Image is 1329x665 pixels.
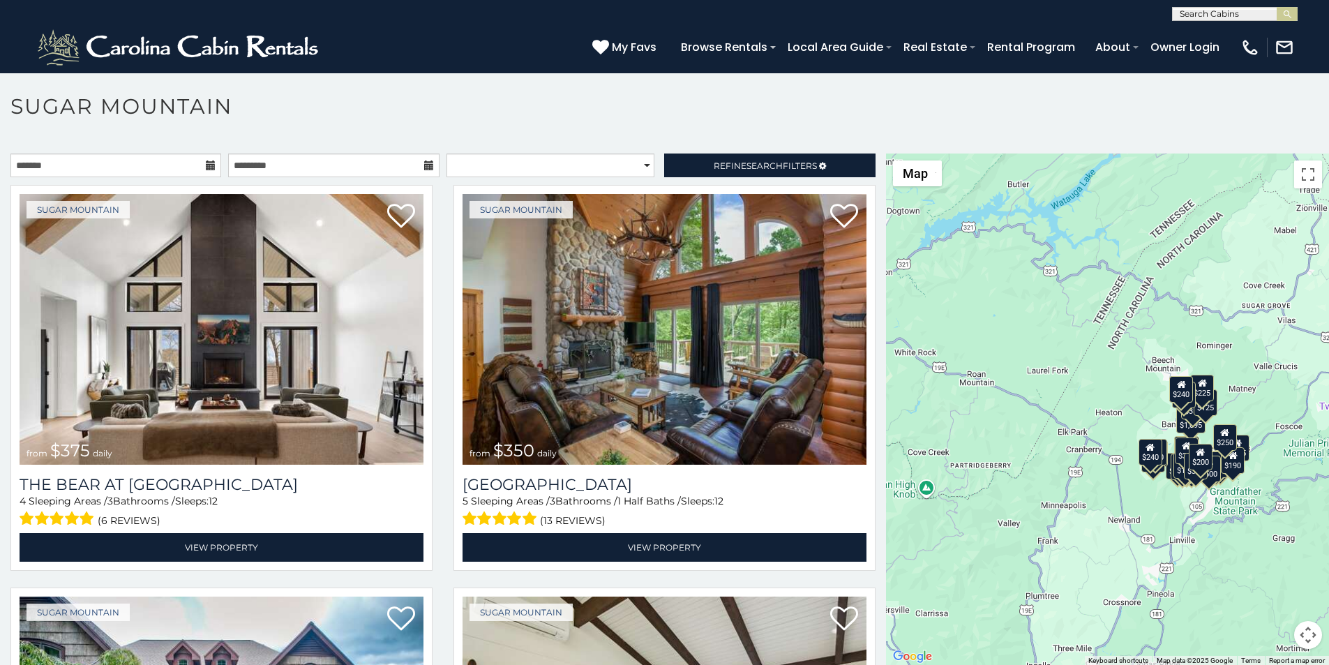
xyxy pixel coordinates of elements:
a: Sugar Mountain [27,604,130,621]
div: $240 [1139,439,1162,465]
span: (13 reviews) [540,511,606,530]
a: Add to favorites [830,605,858,634]
div: $195 [1204,451,1228,478]
button: Map camera controls [1294,621,1322,649]
a: Browse Rentals [674,35,774,59]
a: My Favs [592,38,660,57]
span: Map data ©2025 Google [1157,657,1233,664]
a: The Bear At Sugar Mountain from $375 daily [20,194,423,465]
a: The Bear At [GEOGRAPHIC_DATA] [20,475,423,494]
span: from [27,448,47,458]
span: daily [93,448,112,458]
a: View Property [20,533,423,562]
img: phone-regular-white.png [1240,38,1260,57]
a: Sugar Mountain [470,604,573,621]
a: RefineSearchFilters [664,154,875,177]
a: Sugar Mountain [470,201,573,218]
a: Add to favorites [830,202,858,232]
div: $1,095 [1176,407,1206,433]
button: Toggle fullscreen view [1294,160,1322,188]
img: mail-regular-white.png [1275,38,1294,57]
span: My Favs [612,38,656,56]
div: $190 [1222,447,1245,474]
div: Sleeping Areas / Bathrooms / Sleeps: [463,494,866,530]
div: $155 [1226,435,1249,461]
span: 3 [550,495,555,507]
span: 12 [714,495,723,507]
div: $250 [1213,424,1237,451]
img: White-1-2.png [35,27,324,68]
a: About [1088,35,1137,59]
span: (6 reviews) [98,511,160,530]
h3: The Bear At Sugar Mountain [20,475,423,494]
span: 12 [209,495,218,507]
a: Add to favorites [387,202,415,232]
a: [GEOGRAPHIC_DATA] [463,475,866,494]
button: Change map style [893,160,942,186]
a: Owner Login [1143,35,1226,59]
span: daily [537,448,557,458]
span: 1 Half Baths / [617,495,681,507]
a: Sugar Mountain [27,201,130,218]
span: 5 [463,495,468,507]
div: $200 [1189,444,1212,470]
img: Grouse Moor Lodge [463,194,866,465]
a: Terms [1241,657,1261,664]
div: $300 [1175,438,1199,464]
div: $350 [1185,453,1208,479]
span: Search [746,160,783,171]
a: Report a map error [1269,657,1325,664]
h3: Grouse Moor Lodge [463,475,866,494]
span: $375 [50,440,90,461]
div: $240 [1170,376,1194,403]
div: $225 [1191,375,1215,401]
a: Real Estate [896,35,974,59]
a: Grouse Moor Lodge from $350 daily [463,194,866,465]
div: $190 [1174,436,1198,463]
span: Map [903,166,928,181]
div: $175 [1173,452,1197,479]
span: $350 [493,440,534,461]
div: $125 [1194,389,1217,416]
span: 4 [20,495,26,507]
img: The Bear At Sugar Mountain [20,194,423,465]
div: $155 [1171,454,1195,480]
a: Rental Program [980,35,1082,59]
span: 3 [107,495,113,507]
a: Add to favorites [387,605,415,634]
a: View Property [463,533,866,562]
span: from [470,448,490,458]
span: Refine Filters [714,160,817,171]
a: Local Area Guide [781,35,890,59]
div: Sleeping Areas / Bathrooms / Sleeps: [20,494,423,530]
